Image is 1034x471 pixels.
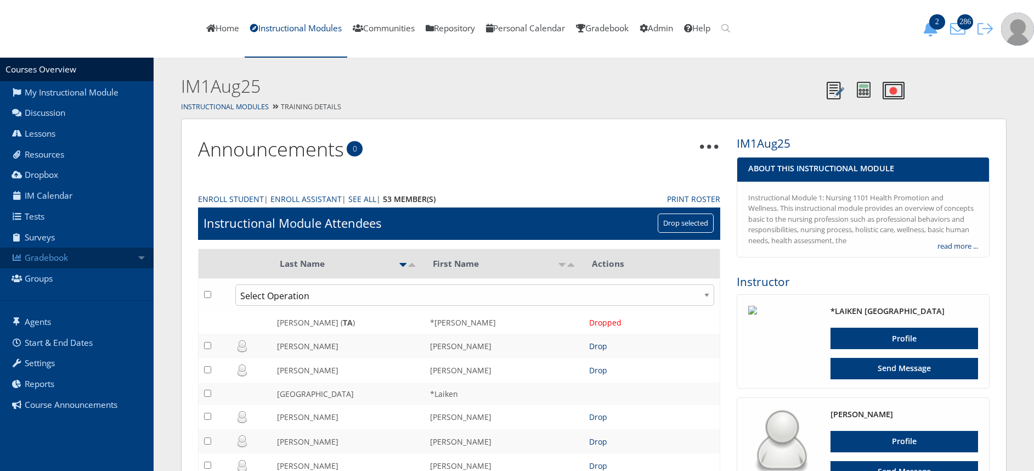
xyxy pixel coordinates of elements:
td: [PERSON_NAME] [272,405,425,429]
h1: Instructional Module Attendees [204,215,381,232]
a: Print Roster [667,193,720,205]
a: Drop [589,365,607,375]
th: First Name [425,249,583,279]
a: Enroll Assistant [270,193,342,205]
td: [PERSON_NAME] [425,429,583,453]
td: [PERSON_NAME] [272,334,425,358]
a: 2 [919,23,946,34]
img: asc_active.png [399,263,408,267]
span: 286 [957,14,973,30]
div: Instructional Module 1: Nursing 1101 Health Promotion and Wellness. This instructional module pro... [748,193,978,246]
td: [PERSON_NAME] [425,334,583,358]
th: Actions [584,249,720,279]
div: Dropped [589,317,714,328]
a: Drop [589,412,607,422]
a: Drop [589,341,607,351]
a: read more ... [937,241,978,252]
td: [PERSON_NAME] [272,358,425,383]
span: 0 [347,141,363,156]
th: Last Name [272,249,425,279]
div: | | | [198,193,651,205]
h4: [PERSON_NAME] [830,409,978,420]
a: Drop [589,436,607,447]
td: *Laiken [425,383,583,405]
span: 2 [929,14,945,30]
div: Training Details [154,99,1034,115]
b: TA [343,317,353,328]
td: [PERSON_NAME] [425,358,583,383]
img: 10000259_125_125.jpg [748,306,814,315]
a: Instructional Modules [181,102,269,111]
td: [PERSON_NAME] [425,405,583,429]
h2: IM1Aug25 [181,74,821,99]
button: 2 [919,21,946,37]
a: Courses Overview [5,64,76,75]
img: Notes [827,82,844,99]
button: 286 [946,21,974,37]
h4: *Laiken [GEOGRAPHIC_DATA] [830,306,978,317]
img: Calculator [857,82,871,98]
a: Announcements0 [198,136,344,162]
a: Profile [830,431,978,452]
img: Record Video Note [883,82,905,99]
img: desc.png [408,263,416,267]
h3: Instructor [737,274,990,290]
input: Drop selected [658,214,714,233]
a: Send Message [830,358,978,379]
a: Enroll Student [198,193,264,205]
td: [GEOGRAPHIC_DATA] [272,383,425,405]
td: *[PERSON_NAME] [425,311,583,334]
a: Drop [589,461,607,471]
a: Profile [830,328,978,349]
h4: About This Instructional Module [748,163,978,174]
a: See All [348,193,376,205]
img: user-profile-default-picture.png [1001,13,1034,46]
td: [PERSON_NAME] ( ) [272,311,425,334]
img: asc.png [558,263,567,267]
td: [PERSON_NAME] [272,429,425,453]
img: desc.png [567,263,575,267]
h3: IM1Aug25 [737,136,990,152]
a: 286 [946,23,974,34]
